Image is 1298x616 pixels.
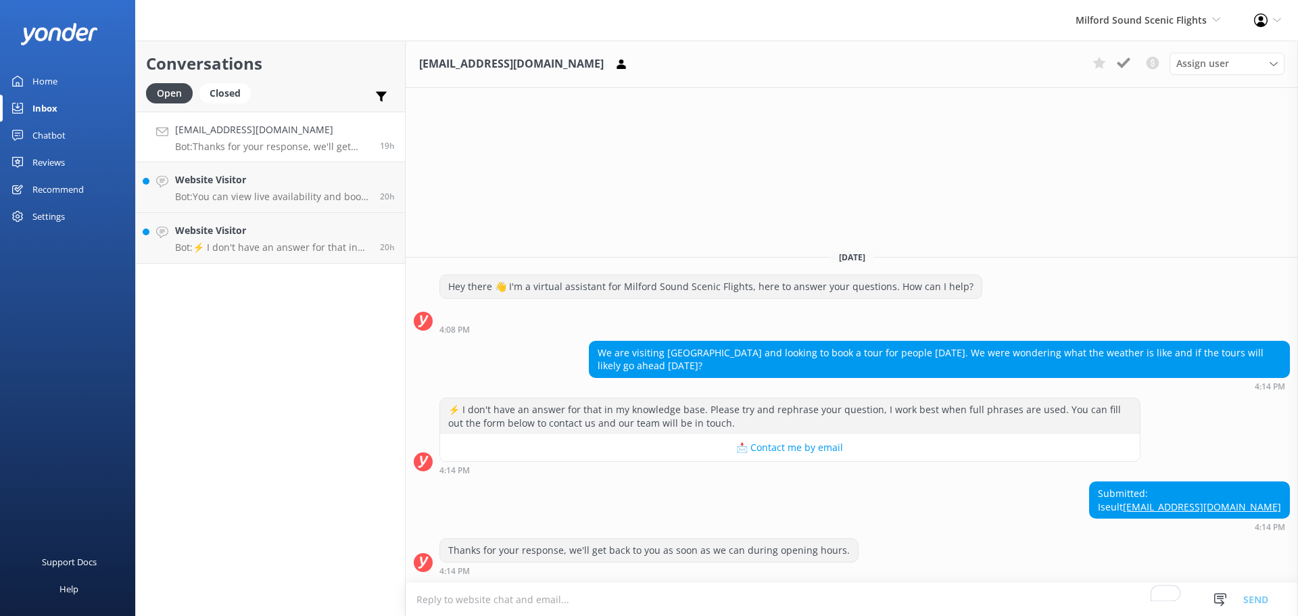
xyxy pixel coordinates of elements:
strong: 4:14 PM [1255,383,1285,391]
div: Help [59,575,78,602]
div: Closed [199,83,251,103]
div: Thanks for your response, we'll get back to you as soon as we can during opening hours. [440,539,858,562]
a: Website VisitorBot:You can view live availability and book the Milford Sound Fly Cruise Fly from ... [136,162,405,213]
textarea: To enrich screen reader interactions, please activate Accessibility in Grammarly extension settings [406,583,1298,616]
span: [DATE] [831,252,873,263]
h3: [EMAIL_ADDRESS][DOMAIN_NAME] [419,55,604,73]
strong: 4:14 PM [439,467,470,475]
a: Website VisitorBot:⚡ I don't have an answer for that in my knowledge base. Please try and rephras... [136,213,405,264]
p: Bot: ⚡ I don't have an answer for that in my knowledge base. Please try and rephrase your questio... [175,241,370,254]
a: [EMAIL_ADDRESS][DOMAIN_NAME]Bot:Thanks for your response, we'll get back to you as soon as we can... [136,112,405,162]
div: Inbox [32,95,57,122]
h4: Website Visitor [175,172,370,187]
div: ⚡ I don't have an answer for that in my knowledge base. Please try and rephrase your question, I ... [440,398,1140,434]
h4: Website Visitor [175,223,370,238]
strong: 4:08 PM [439,326,470,334]
div: Assign User [1170,53,1284,74]
div: Sep 26 2025 04:14pm (UTC +12:00) Pacific/Auckland [439,465,1140,475]
span: Milford Sound Scenic Flights [1076,14,1207,26]
div: Sep 26 2025 04:14pm (UTC +12:00) Pacific/Auckland [1089,522,1290,531]
a: Closed [199,85,258,100]
a: [EMAIL_ADDRESS][DOMAIN_NAME] [1123,500,1281,513]
div: Sep 26 2025 04:08pm (UTC +12:00) Pacific/Auckland [439,325,982,334]
img: yonder-white-logo.png [20,23,98,45]
div: Recommend [32,176,84,203]
button: 📩 Contact me by email [440,434,1140,461]
div: Support Docs [42,548,97,575]
p: Bot: You can view live availability and book the Milford Sound Fly Cruise Fly from [GEOGRAPHIC_DA... [175,191,370,203]
p: Bot: Thanks for your response, we'll get back to you as soon as we can during opening hours. [175,141,370,153]
a: Open [146,85,199,100]
h2: Conversations [146,51,395,76]
div: Sep 26 2025 04:14pm (UTC +12:00) Pacific/Auckland [589,381,1290,391]
span: Sep 26 2025 03:15pm (UTC +12:00) Pacific/Auckland [380,241,395,253]
div: We are visiting [GEOGRAPHIC_DATA] and looking to book a tour for people [DATE]. We were wondering... [590,341,1289,377]
span: Sep 26 2025 04:14pm (UTC +12:00) Pacific/Auckland [380,140,395,151]
div: Open [146,83,193,103]
span: Assign user [1176,56,1229,71]
h4: [EMAIL_ADDRESS][DOMAIN_NAME] [175,122,370,137]
span: Sep 26 2025 03:30pm (UTC +12:00) Pacific/Auckland [380,191,395,202]
div: Submitted: Iseult [1090,482,1289,518]
strong: 4:14 PM [439,567,470,575]
div: Settings [32,203,65,230]
div: Home [32,68,57,95]
div: Sep 26 2025 04:14pm (UTC +12:00) Pacific/Auckland [439,566,859,575]
div: Hey there 👋 I'm a virtual assistant for Milford Sound Scenic Flights, here to answer your questio... [440,275,982,298]
strong: 4:14 PM [1255,523,1285,531]
div: Reviews [32,149,65,176]
div: Chatbot [32,122,66,149]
